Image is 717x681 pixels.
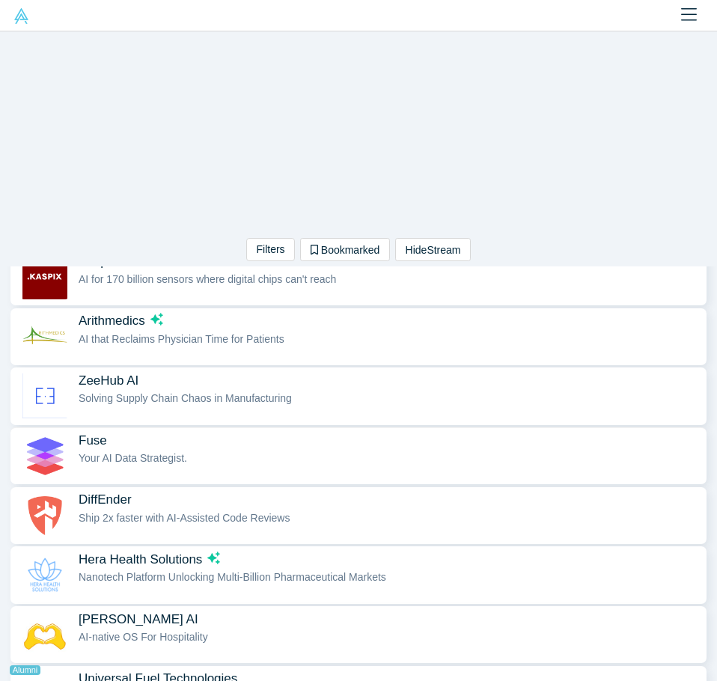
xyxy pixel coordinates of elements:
img: Fuse's Logo [21,433,68,478]
button: Arithmedicsdsa ai sparklesAI that Reclaims Physician Time for Patients [10,309,707,364]
img: DiffEnder's Logo [21,493,68,538]
span: Solving Supply Chain Chaos in Manufacturing [79,392,292,404]
span: DiffEnder [79,492,132,507]
button: Filters [246,238,295,261]
span: AI-native OS For Hospitality [79,631,208,643]
button: [PERSON_NAME] AIAI-native OS For Hospitality [10,607,707,662]
img: Kaspix's Logo [21,254,68,299]
img: ZeeHub AI's Logo [21,373,68,418]
span: Your AI Data Strategist. [79,452,187,464]
iframe: Alchemist Class XL Demo Day: Vault [180,31,538,233]
button: HideStream [395,238,471,261]
span: Hera Health Solutions [79,552,202,567]
img: Hera Health Solutions's Logo [21,552,68,597]
button: Hera Health Solutionsdsa ai sparklesNanotech Platform Unlocking Multi-Billion Pharmaceutical Markets [10,547,707,602]
button: ZeeHub AISolving Supply Chain Chaos in Manufacturing [10,368,707,424]
span: Nanotech Platform Unlocking Multi-Billion Pharmaceutical Markets [79,571,386,583]
img: Arithmedics's Logo [21,314,68,359]
img: Besty AI's Logo [21,612,68,657]
span: Ship 2x faster with AI-Assisted Code Reviews [79,512,290,524]
button: Bookmarked [300,238,390,261]
span: [PERSON_NAME] AI [79,611,198,627]
button: FuseYour AI Data Strategist. [10,428,707,483]
img: Alchemist Vault Logo [13,8,29,24]
button: KaspixAI for 170 billion sensors where digital chips can't reach [10,249,707,305]
span: ZeeHub AI [79,373,138,388]
svg: dsa ai sparkles [207,552,220,564]
span: Fuse [79,433,107,448]
span: Arithmedics [79,313,145,329]
svg: dsa ai sparkles [150,313,163,326]
span: AI for 170 billion sensors where digital chips can't reach [79,273,336,285]
span: AI that Reclaims Physician Time for Patients [79,333,284,345]
button: DiffEnderShip 2x faster with AI-Assisted Code Reviews [10,488,707,543]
